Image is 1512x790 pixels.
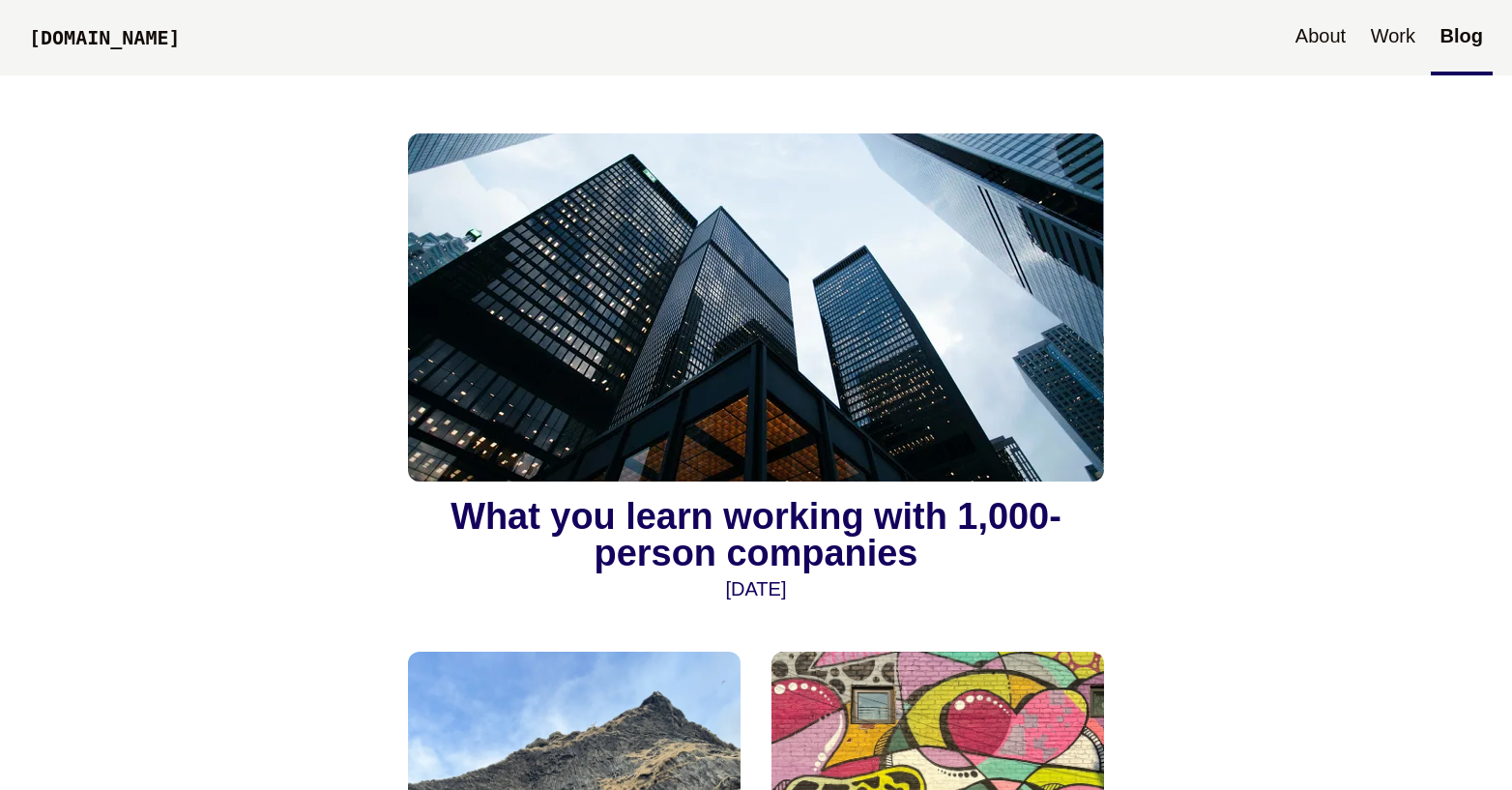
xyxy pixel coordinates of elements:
h4: What you learn working with 1,000-person companies [408,499,1104,572]
a: What you learn working with 1,000-person companies [DATE] [408,133,1104,605]
time: [DATE] [726,578,787,600]
a: [DOMAIN_NAME] [19,7,190,73]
